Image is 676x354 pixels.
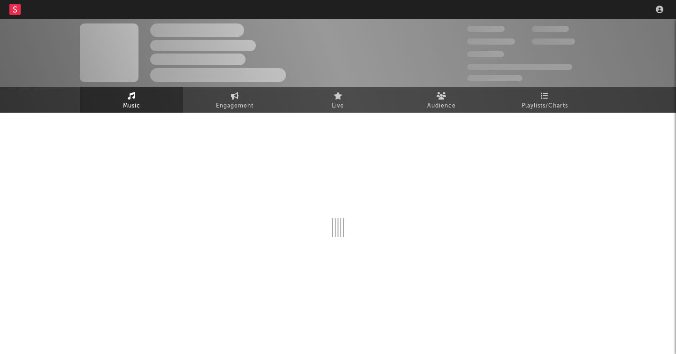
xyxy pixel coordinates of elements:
span: Jump Score: 85.0 [467,75,522,81]
span: Engagement [216,100,253,112]
span: Audience [427,100,456,112]
a: Music [80,87,183,113]
span: 50,000,000 [467,38,515,45]
span: 300,000 [467,26,505,32]
span: 100,000 [532,26,569,32]
span: Playlists/Charts [522,100,568,112]
a: Audience [390,87,493,113]
a: Live [286,87,390,113]
span: Music [123,100,140,112]
span: Live [332,100,344,112]
a: Playlists/Charts [493,87,596,113]
span: 50,000,000 Monthly Listeners [467,64,572,70]
span: 100,000 [467,51,504,57]
span: 1,000,000 [532,38,575,45]
a: Engagement [183,87,286,113]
